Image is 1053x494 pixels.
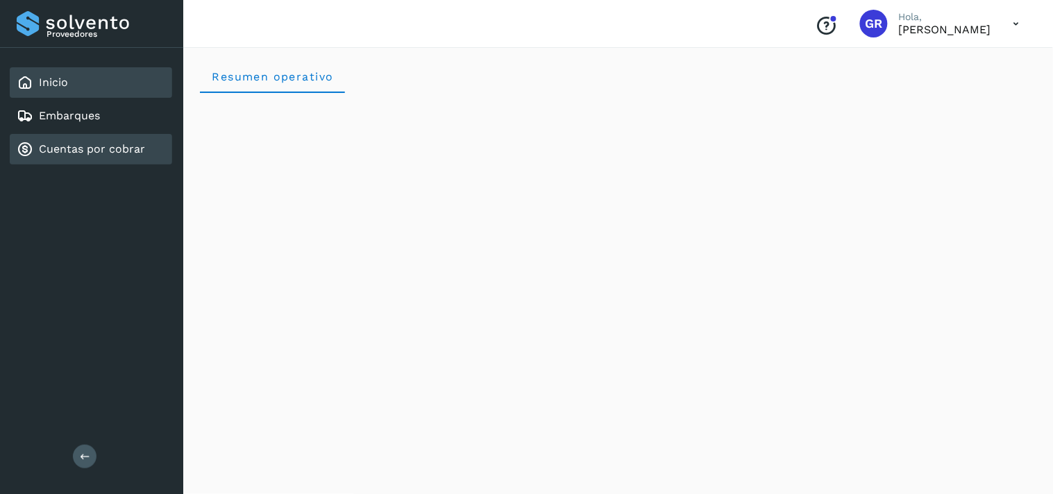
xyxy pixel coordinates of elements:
[10,134,172,164] div: Cuentas por cobrar
[39,109,100,122] a: Embarques
[899,23,991,36] p: GILBERTO RODRIGUEZ ARANDA
[10,67,172,98] div: Inicio
[39,76,68,89] a: Inicio
[47,29,167,39] p: Proveedores
[39,142,145,155] a: Cuentas por cobrar
[10,101,172,131] div: Embarques
[899,11,991,23] p: Hola,
[211,70,334,83] span: Resumen operativo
